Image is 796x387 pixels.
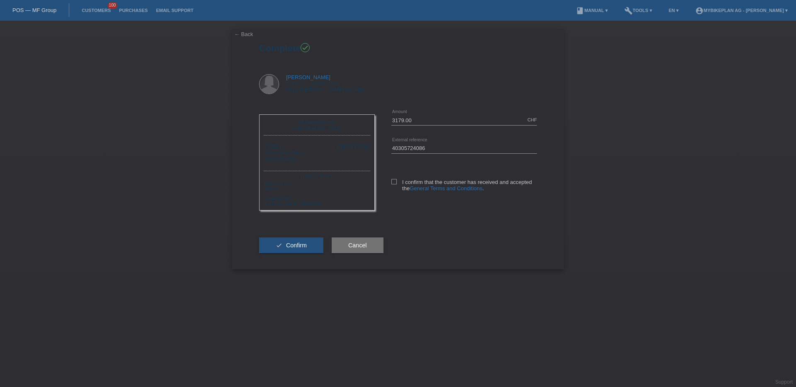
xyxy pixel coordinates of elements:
div: Mybikeplan AG [266,119,368,125]
a: Purchases [115,8,152,13]
div: [DATE] 10:15 [264,171,370,180]
i: book [576,7,584,15]
div: CHF 3'179.00 [337,144,370,150]
a: Email Support [152,8,197,13]
span: Confirm [286,242,307,249]
label: I confirm that the customer has received and accepted the . [391,179,537,191]
i: check [276,242,282,249]
a: Support [775,379,793,385]
div: [STREET_ADDRESS] 8915 [PERSON_NAME] am Albis [286,74,366,93]
a: [PERSON_NAME] [286,74,330,80]
div: CHF [527,117,537,122]
div: Merchant-ID: 54204 Card-Number: [CREDIT_CARD_NUMBER] [264,180,370,206]
div: [GEOGRAPHIC_DATA] [266,125,368,131]
span: 100 [108,2,118,9]
a: bookManual ▾ [572,8,612,13]
span: Cancel [348,242,367,249]
button: check Confirm [259,237,323,253]
div: [DATE] POSP00024953 [264,144,303,162]
a: ← Back [234,31,253,37]
i: check [301,44,309,51]
span: 40305724086 [264,156,297,162]
a: buildTools ▾ [620,8,656,13]
button: Cancel [332,237,383,253]
a: General Terms and Conditions [410,185,482,191]
h1: Complete [259,43,537,53]
a: POS — MF Group [12,7,56,13]
i: build [624,7,633,15]
a: account_circleMybikeplan AG - [PERSON_NAME] ▾ [691,8,792,13]
a: Customers [78,8,115,13]
a: EN ▾ [665,8,683,13]
i: account_circle [695,7,704,15]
